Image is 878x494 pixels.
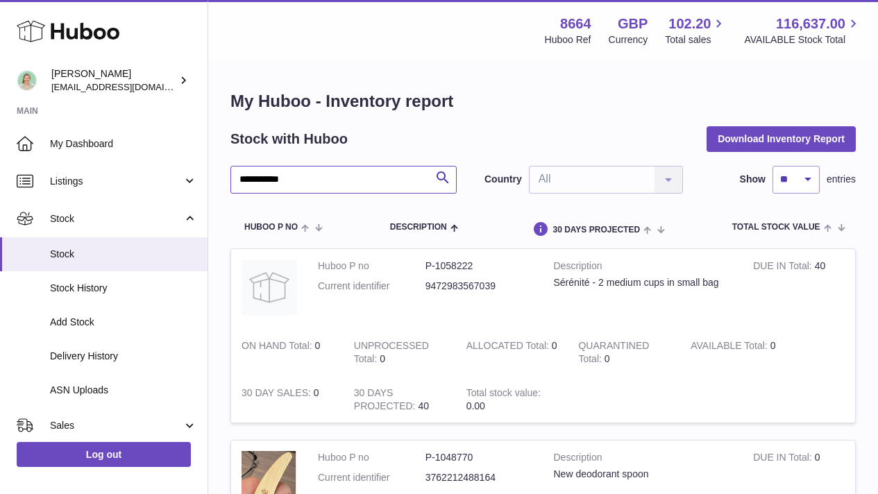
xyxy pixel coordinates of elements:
[51,67,176,94] div: [PERSON_NAME]
[17,70,37,91] img: hello@thefacialcuppingexpert.com
[456,329,568,376] td: 0
[50,350,197,363] span: Delivery History
[605,353,610,364] span: 0
[609,33,648,46] div: Currency
[554,451,733,468] strong: Description
[665,15,727,46] a: 102.20 Total sales
[50,248,197,261] span: Stock
[466,340,552,355] strong: ALLOCATED Total
[753,452,814,466] strong: DUE IN Total
[484,173,522,186] label: Country
[753,260,814,275] strong: DUE IN Total
[354,387,419,415] strong: 30 DAYS PROJECTED
[50,384,197,397] span: ASN Uploads
[318,451,425,464] dt: Huboo P no
[425,451,533,464] dd: P-1048770
[50,137,197,151] span: My Dashboard
[425,471,533,484] dd: 3762212488164
[242,259,297,315] img: product image
[732,223,820,232] span: Total stock value
[744,15,861,46] a: 116,637.00 AVAILABLE Stock Total
[231,329,344,376] td: 0
[51,81,204,92] span: [EMAIL_ADDRESS][DOMAIN_NAME]
[230,90,856,112] h1: My Huboo - Inventory report
[680,329,793,376] td: 0
[618,15,648,33] strong: GBP
[344,329,456,376] td: 0
[668,15,711,33] span: 102.20
[466,387,541,402] strong: Total stock value
[244,223,298,232] span: Huboo P no
[230,130,348,148] h2: Stock with Huboo
[231,376,344,423] td: 0
[552,225,640,235] span: 30 DAYS PROJECTED
[665,33,727,46] span: Total sales
[425,259,533,273] dd: P-1058222
[318,471,425,484] dt: Current identifier
[691,340,770,355] strong: AVAILABLE Total
[743,249,855,329] td: 40
[827,173,856,186] span: entries
[554,468,733,481] div: New deodorant spoon
[50,282,197,295] span: Stock History
[50,212,183,225] span: Stock
[242,387,314,402] strong: 30 DAY SALES
[50,316,197,329] span: Add Stock
[318,259,425,273] dt: Huboo P no
[545,33,591,46] div: Huboo Ref
[578,340,649,368] strong: QUARANTINED Total
[344,376,456,423] td: 40
[50,175,183,188] span: Listings
[390,223,447,232] span: Description
[354,340,429,368] strong: UNPROCESSED Total
[425,280,533,293] dd: 9472983567039
[318,280,425,293] dt: Current identifier
[560,15,591,33] strong: 8664
[744,33,861,46] span: AVAILABLE Stock Total
[776,15,845,33] span: 116,637.00
[707,126,856,151] button: Download Inventory Report
[50,419,183,432] span: Sales
[740,173,766,186] label: Show
[466,400,485,411] span: 0.00
[242,340,315,355] strong: ON HAND Total
[554,276,733,289] div: Sérénité - 2 medium cups in small bag
[554,259,733,276] strong: Description
[17,442,191,467] a: Log out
